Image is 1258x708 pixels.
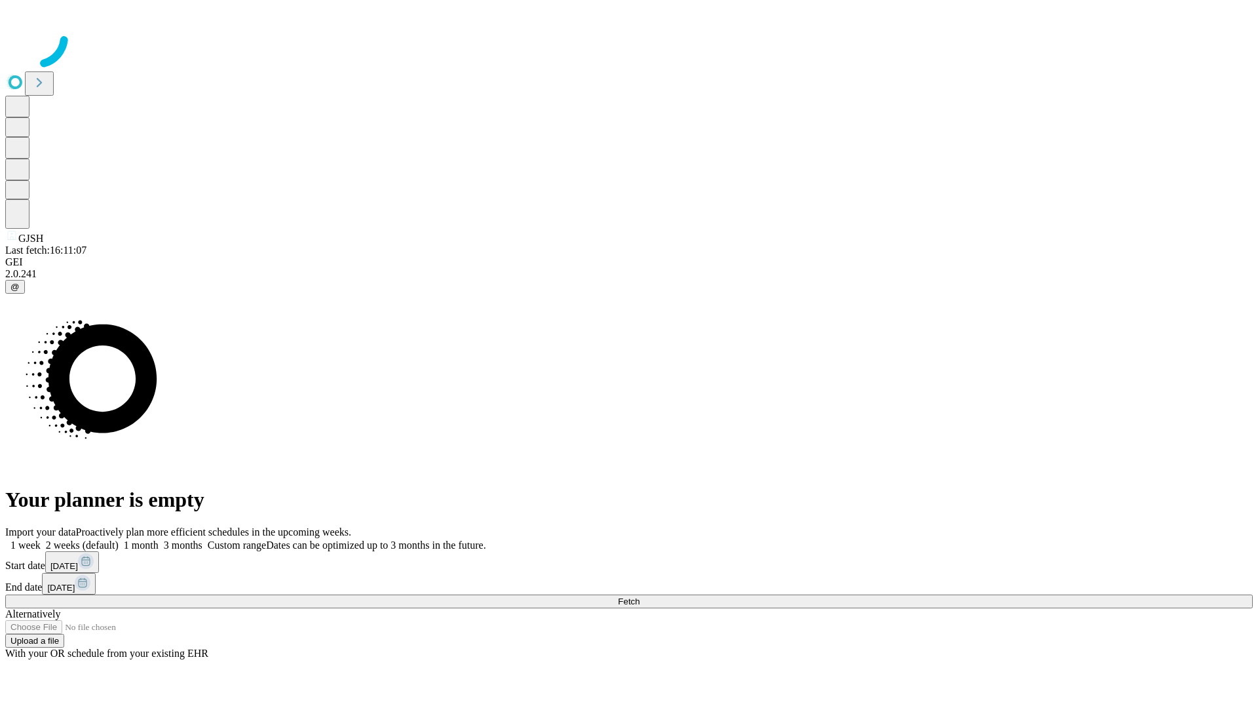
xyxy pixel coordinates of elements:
[5,551,1253,573] div: Start date
[10,282,20,292] span: @
[208,540,266,551] span: Custom range
[10,540,41,551] span: 1 week
[42,573,96,595] button: [DATE]
[5,573,1253,595] div: End date
[76,526,351,538] span: Proactively plan more efficient schedules in the upcoming weeks.
[18,233,43,244] span: GJSH
[5,268,1253,280] div: 2.0.241
[5,256,1253,268] div: GEI
[5,648,208,659] span: With your OR schedule from your existing EHR
[5,634,64,648] button: Upload a file
[266,540,486,551] span: Dates can be optimized up to 3 months in the future.
[164,540,202,551] span: 3 months
[5,595,1253,608] button: Fetch
[5,280,25,294] button: @
[5,608,60,619] span: Alternatively
[50,561,78,571] span: [DATE]
[124,540,159,551] span: 1 month
[5,526,76,538] span: Import your data
[5,245,86,256] span: Last fetch: 16:11:07
[47,583,75,593] span: [DATE]
[618,597,639,606] span: Fetch
[5,488,1253,512] h1: Your planner is empty
[45,551,99,573] button: [DATE]
[46,540,119,551] span: 2 weeks (default)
